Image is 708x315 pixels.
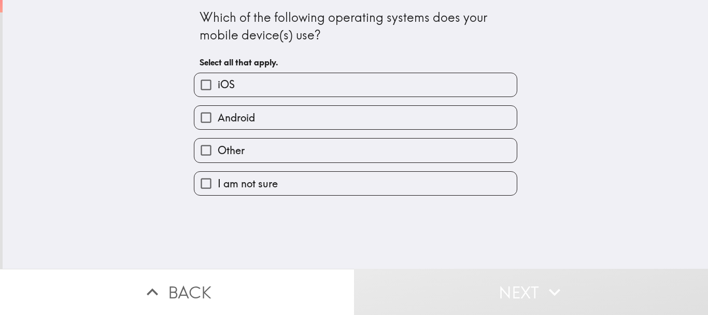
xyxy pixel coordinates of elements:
button: Android [194,106,517,129]
button: iOS [194,73,517,97]
div: Which of the following operating systems does your mobile device(s) use? [200,9,512,44]
button: I am not sure [194,172,517,195]
span: I am not sure [218,176,278,191]
h6: Select all that apply. [200,57,512,68]
button: Next [354,269,708,315]
span: Other [218,143,245,158]
span: iOS [218,77,235,92]
span: Android [218,111,255,125]
button: Other [194,139,517,162]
